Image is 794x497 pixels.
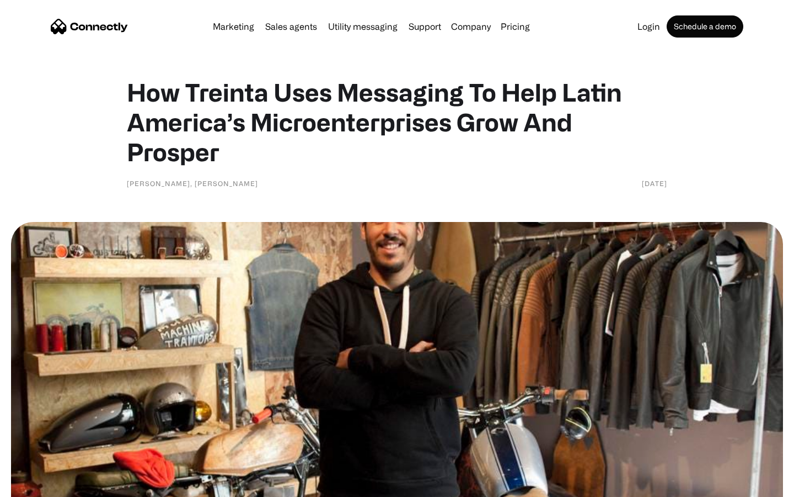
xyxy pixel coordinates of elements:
a: Marketing [208,22,259,31]
a: Pricing [496,22,534,31]
div: [PERSON_NAME], [PERSON_NAME] [127,178,258,189]
a: Sales agents [261,22,321,31]
h1: How Treinta Uses Messaging To Help Latin America’s Microenterprises Grow And Prosper [127,77,667,167]
div: Company [451,19,491,34]
a: Schedule a demo [667,15,743,38]
a: Utility messaging [324,22,402,31]
ul: Language list [22,478,66,493]
a: Login [633,22,664,31]
div: [DATE] [642,178,667,189]
aside: Language selected: English [11,478,66,493]
a: Support [404,22,446,31]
